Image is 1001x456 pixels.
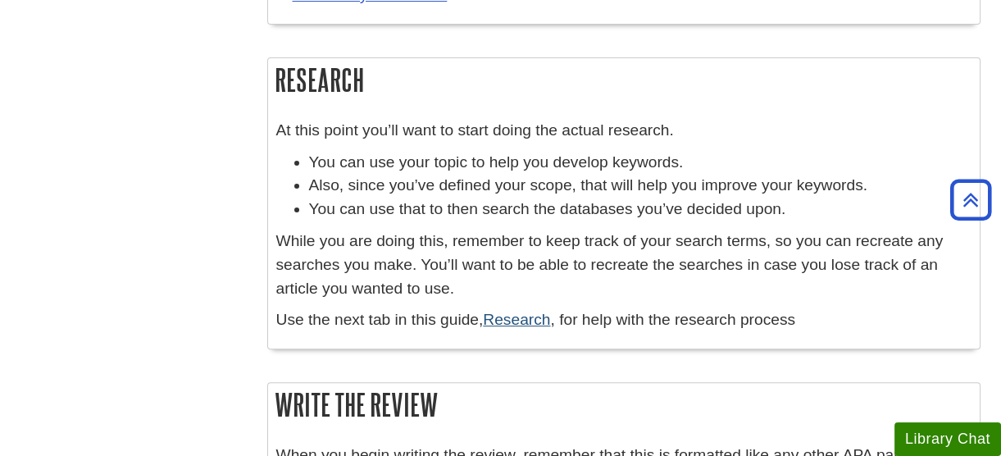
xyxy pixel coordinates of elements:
[268,383,980,426] h2: Write the Review
[944,189,997,211] a: Back to Top
[483,311,550,328] a: Research
[276,308,971,332] p: Use the next tab in this guide, , for help with the research process
[276,230,971,300] p: While you are doing this, remember to keep track of your search terms, so you can recreate any se...
[309,174,971,198] li: Also, since you’ve defined your scope, that will help you improve your keywords.
[268,58,980,102] h2: Research
[309,151,971,175] li: You can use your topic to help you develop keywords.
[894,422,1001,456] button: Library Chat
[276,119,971,143] p: At this point you’ll want to start doing the actual research.
[309,198,971,221] li: You can use that to then search the databases you’ve decided upon.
